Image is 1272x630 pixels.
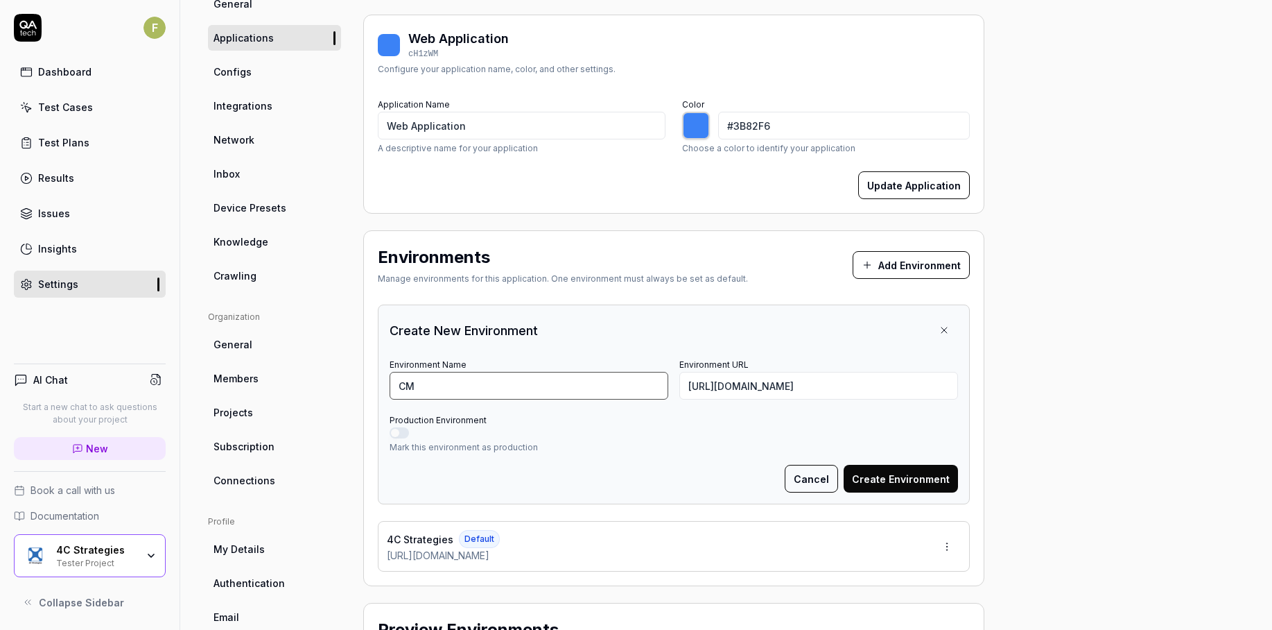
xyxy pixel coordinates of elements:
[14,235,166,262] a: Insights
[208,311,341,323] div: Organization
[459,530,500,548] span: Default
[844,465,958,493] button: Create Environment
[208,516,341,528] div: Profile
[214,473,275,488] span: Connections
[214,99,272,113] span: Integrations
[208,195,341,221] a: Device Presets
[14,534,166,577] button: 4C Strategies Logo4C StrategiesTester Project
[14,200,166,227] a: Issues
[378,142,665,155] p: A descriptive name for your application
[14,401,166,426] p: Start a new chat to ask questions about your project
[208,604,341,630] a: Email
[390,321,538,340] h3: Create New Environment
[14,129,166,156] a: Test Plans
[38,65,92,79] div: Dashboard
[208,229,341,255] a: Knowledge
[38,100,93,114] div: Test Cases
[858,171,970,199] button: Update Application
[208,536,341,562] a: My Details
[33,373,68,387] h4: AI Chat
[56,556,137,568] div: Tester Project
[143,17,166,39] span: F
[214,167,240,181] span: Inbox
[679,359,749,370] label: Environment URL
[214,405,253,420] span: Projects
[390,415,487,425] label: Production Environment
[214,439,275,454] span: Subscription
[208,161,341,187] a: Inbox
[214,337,252,352] span: General
[214,201,286,215] span: Device Presets
[208,434,341,459] a: Subscription
[14,588,166,616] button: Collapse Sidebar
[214,542,265,556] span: My Details
[679,372,958,400] input: https://example.com
[23,543,48,568] img: 4C Strategies Logo
[378,63,616,76] div: Configure your application name, color, and other settings.
[38,277,78,291] div: Settings
[785,465,838,493] button: Cancel
[39,595,124,610] span: Collapse Sidebar
[214,371,259,386] span: Members
[208,93,341,119] a: Integrations
[56,544,137,556] div: 4C Strategies
[214,133,254,147] span: Network
[14,164,166,191] a: Results
[38,135,89,150] div: Test Plans
[378,99,450,110] label: Application Name
[378,245,490,270] h2: Environments
[390,372,668,400] input: Production, Staging, etc.
[214,269,256,283] span: Crawling
[390,441,958,454] p: Mark this environment as production
[387,548,489,563] span: [URL][DOMAIN_NAME]
[14,58,166,85] a: Dashboard
[14,437,166,460] a: New
[14,509,166,523] a: Documentation
[408,48,509,60] div: cH1zWM
[208,366,341,391] a: Members
[214,576,285,590] span: Authentication
[38,206,70,221] div: Issues
[208,263,341,289] a: Crawling
[214,31,274,45] span: Applications
[14,94,166,121] a: Test Cases
[38,241,77,256] div: Insights
[378,273,748,285] div: Manage environments for this application. One environment must always be set as default.
[38,171,74,185] div: Results
[14,483,166,497] a: Book a call with us
[86,441,108,456] span: New
[31,509,99,523] span: Documentation
[208,25,341,51] a: Applications
[208,332,341,357] a: General
[718,112,970,139] input: #3B82F6
[378,112,665,139] input: My Application
[853,251,970,279] button: Add Environment
[208,570,341,596] a: Authentication
[682,142,970,155] p: Choose a color to identify your application
[208,400,341,425] a: Projects
[208,468,341,493] a: Connections
[214,235,268,249] span: Knowledge
[208,59,341,85] a: Configs
[390,359,467,370] label: Environment Name
[143,14,166,42] button: F
[31,483,115,497] span: Book a call with us
[214,610,239,624] span: Email
[408,29,509,48] div: Web Application
[14,271,166,298] a: Settings
[682,99,704,110] label: Color
[387,532,453,547] span: 4C Strategies
[214,65,252,79] span: Configs
[208,127,341,153] a: Network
